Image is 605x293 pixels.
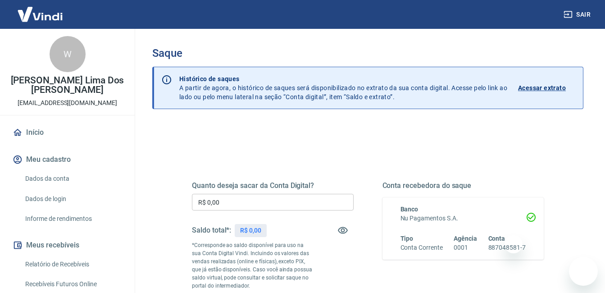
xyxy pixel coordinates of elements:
iframe: Fechar mensagem [505,235,523,253]
span: Tipo [400,235,414,242]
p: Acessar extrato [518,83,566,92]
span: Conta [488,235,505,242]
span: Banco [400,206,418,213]
h5: Saldo total*: [192,226,231,235]
a: Dados da conta [22,169,124,188]
h6: 0001 [454,243,477,252]
p: A partir de agora, o histórico de saques será disponibilizado no extrato da sua conta digital. Ac... [179,74,507,101]
img: Vindi [11,0,69,28]
p: Histórico de saques [179,74,507,83]
button: Meu cadastro [11,150,124,169]
h5: Quanto deseja sacar da Conta Digital? [192,181,354,190]
h6: 887048581-7 [488,243,526,252]
p: R$ 0,00 [240,226,261,235]
a: Informe de rendimentos [22,210,124,228]
span: Agência [454,235,477,242]
h6: Conta Corrente [400,243,443,252]
h6: Nu Pagamentos S.A. [400,214,526,223]
a: Início [11,123,124,142]
h3: Saque [152,47,583,60]
p: [PERSON_NAME] Lima Dos [PERSON_NAME] [7,76,127,95]
p: [EMAIL_ADDRESS][DOMAIN_NAME] [18,98,117,108]
p: *Corresponde ao saldo disponível para uso na sua Conta Digital Vindi. Incluindo os valores das ve... [192,241,313,290]
a: Relatório de Recebíveis [22,255,124,274]
a: Acessar extrato [518,74,576,101]
a: Dados de login [22,190,124,208]
h5: Conta recebedora do saque [382,181,544,190]
button: Sair [562,6,594,23]
iframe: Botão para abrir a janela de mensagens [569,257,598,286]
button: Meus recebíveis [11,235,124,255]
div: W [50,36,86,72]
